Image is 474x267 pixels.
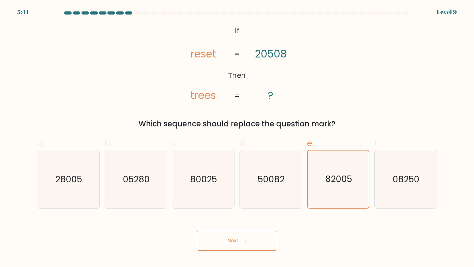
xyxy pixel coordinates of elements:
text: 80025 [190,173,217,185]
text: 50082 [258,173,285,185]
span: a. [37,137,44,149]
text: 05280 [123,173,150,185]
tspan: If [235,25,239,36]
button: Next [197,231,277,251]
tspan: 20508 [255,47,287,61]
div: 5:41 [17,7,29,17]
tspan: reset [190,47,216,61]
div: Level 9 [437,7,457,17]
tspan: Then [228,70,246,80]
text: 28005 [56,173,82,185]
span: c. [172,137,179,149]
tspan: trees [190,88,216,103]
svg: @import url('[URL][DOMAIN_NAME]); [172,23,302,104]
text: 08250 [393,173,420,185]
span: b. [105,137,112,149]
div: Which sequence should replace the question mark? [41,118,433,129]
tspan: = [235,49,239,59]
span: e. [307,137,314,149]
span: d. [239,137,247,149]
text: 82005 [325,173,352,185]
tspan: = [235,91,239,101]
tspan: ? [268,88,273,103]
span: f. [374,137,379,149]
